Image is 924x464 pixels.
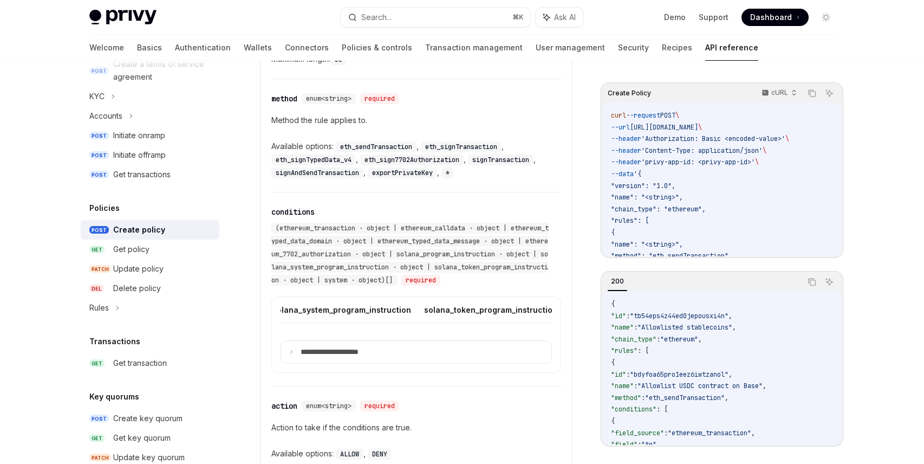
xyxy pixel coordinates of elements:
span: Create Policy [608,89,651,98]
button: Ask AI [822,86,836,100]
a: User management [536,35,605,61]
a: Welcome [89,35,124,61]
div: KYC [89,90,105,103]
div: conditions [271,207,315,217]
span: "method": "eth_sendTransaction", [611,252,732,260]
span: "chain_type" [611,335,656,344]
span: : [626,370,630,379]
span: POST [89,226,109,234]
div: Initiate onramp [113,129,165,142]
span: POST [89,151,109,159]
a: DELDelete policy [81,279,219,298]
span: "chain_type": "ethereum", [611,205,706,214]
div: required [360,93,399,104]
a: Policies & controls [342,35,412,61]
code: signAndSendTransaction [271,167,363,178]
span: { [611,300,615,308]
div: , [468,153,538,166]
span: curl [611,111,626,120]
span: , [728,312,732,320]
a: Wallets [244,35,272,61]
span: "to" [641,440,656,449]
a: Basics [137,35,162,61]
a: Support [699,12,728,23]
code: eth_sign7702Authorization [360,154,464,165]
a: GETGet policy [81,240,219,259]
span: "Allowlisted stablecoins" [637,323,732,332]
div: , [271,153,360,166]
span: { [611,358,615,367]
span: : [ [656,405,668,414]
a: GETGet transaction [81,353,219,373]
div: Get policy [113,243,149,256]
button: Search...⌘K [341,8,530,27]
div: , [360,153,468,166]
button: Copy the contents from the code block [805,275,819,289]
button: Ask AI [536,8,583,27]
span: "id" [611,312,626,320]
button: Toggle dark mode [817,9,835,26]
span: \ [763,146,766,155]
span: \ [675,111,679,120]
div: Accounts [89,109,122,123]
span: PATCH [89,454,111,462]
span: "ethereum" [660,335,698,344]
span: "field_source" [611,429,664,437]
a: GETGet key quorum [81,428,219,448]
span: enum<string> [306,402,352,410]
span: , [698,335,702,344]
span: \ [785,134,789,143]
div: , [271,166,368,179]
span: POST [660,111,675,120]
div: Available options: [271,140,561,179]
code: eth_sendTransaction [336,141,417,152]
span: : [656,335,660,344]
span: "eth_sendTransaction" [645,394,725,402]
span: "bdyfoa65pro1eez6iwtzanol" [630,370,728,379]
div: Available options: [271,447,561,460]
span: : [ [637,346,649,355]
h5: Transactions [89,335,140,348]
p: cURL [771,88,788,97]
span: 'privy-app-id: <privy-app-id>' [641,158,755,166]
span: --header [611,158,641,166]
div: Search... [361,11,392,24]
img: light logo [89,10,157,25]
span: enum<string> [306,94,352,103]
span: "tb54eps4z44ed0jepousxi4n" [630,312,728,320]
div: Rules [89,301,109,314]
span: "method" [611,394,641,402]
span: "conditions" [611,405,656,414]
span: "version": "1.0", [611,182,675,190]
p: Method the rule applies to. [271,114,561,127]
span: : [634,323,637,332]
div: action [271,401,297,411]
span: "Allowlist USDC contract on Base" [637,382,763,390]
span: { [611,417,615,426]
a: Demo [664,12,686,23]
span: , [656,440,660,449]
div: Create policy [113,223,165,236]
a: POSTGet transactions [81,165,219,184]
h5: Key quorums [89,390,139,403]
a: PATCHUpdate policy [81,259,219,279]
span: POST [89,132,109,140]
a: Recipes [662,35,692,61]
code: DENY [368,449,392,460]
a: POSTInitiate offramp [81,145,219,165]
span: --data [611,170,634,178]
span: 'Content-Type: application/json' [641,146,763,155]
span: "id" [611,370,626,379]
p: Action to take if the conditions are true. [271,421,561,434]
span: \ [755,158,759,166]
a: Security [618,35,649,61]
span: "rules" [611,346,637,355]
span: POST [89,171,109,179]
span: { [611,228,615,237]
div: 200 [608,275,627,288]
span: DEL [89,285,103,293]
div: required [401,275,440,286]
span: , [732,323,736,332]
span: GET [89,246,105,254]
div: Get transaction [113,357,167,370]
